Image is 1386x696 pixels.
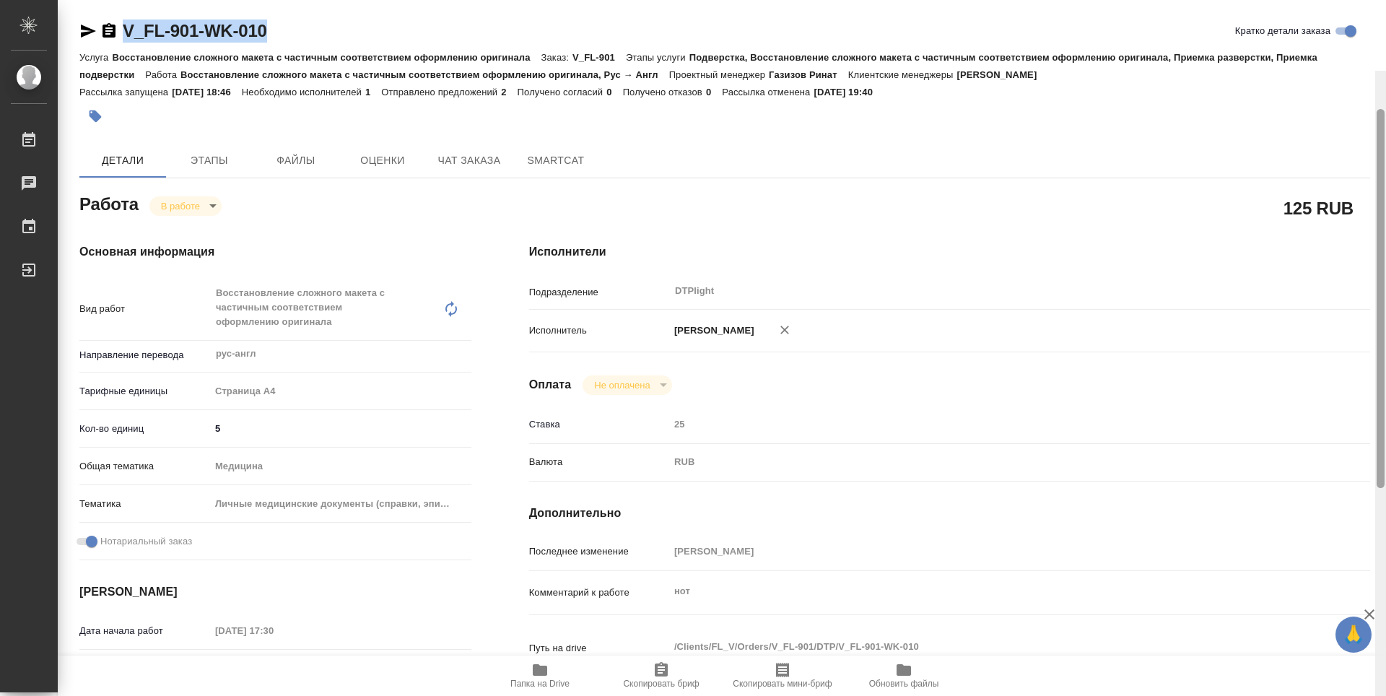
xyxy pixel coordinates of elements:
[957,69,1048,80] p: [PERSON_NAME]
[529,376,572,393] h4: Оплата
[348,152,417,170] span: Оценки
[210,418,471,439] input: ✎ Введи что-нибудь
[626,52,689,63] p: Этапы услуги
[210,454,471,479] div: Медицина
[100,534,192,549] span: Нотариальный заказ
[733,679,832,689] span: Скопировать мини-бриф
[541,52,572,63] p: Заказ:
[261,152,331,170] span: Файлы
[583,375,671,395] div: В работе
[157,200,204,212] button: В работе
[479,656,601,696] button: Папка на Drive
[529,641,669,656] p: Путь на drive
[79,348,210,362] p: Направление перевода
[79,459,210,474] p: Общая тематика
[669,69,769,80] p: Проектный менеджер
[79,22,97,40] button: Скопировать ссылку для ЯМессенджера
[149,196,222,216] div: В работе
[669,541,1300,562] input: Пустое поле
[175,152,244,170] span: Этапы
[769,314,801,346] button: Удалить исполнителя
[843,656,964,696] button: Обновить файлы
[172,87,242,97] p: [DATE] 18:46
[601,656,722,696] button: Скопировать бриф
[88,152,157,170] span: Детали
[1235,24,1330,38] span: Кратко детали заказа
[814,87,884,97] p: [DATE] 19:40
[210,620,336,641] input: Пустое поле
[210,492,471,516] div: Личные медицинские документы (справки, эпикризы)
[722,87,814,97] p: Рассылка отменена
[501,87,517,97] p: 2
[669,579,1300,604] textarea: нот
[606,87,622,97] p: 0
[529,505,1370,522] h4: Дополнительно
[669,323,754,338] p: [PERSON_NAME]
[79,302,210,316] p: Вид работ
[381,87,501,97] p: Отправлено предложений
[435,152,504,170] span: Чат заказа
[365,87,381,97] p: 1
[669,414,1300,435] input: Пустое поле
[79,87,172,97] p: Рассылка запущена
[623,679,699,689] span: Скопировать бриф
[1341,619,1366,650] span: 🙏
[79,52,112,63] p: Услуга
[623,87,706,97] p: Получено отказов
[722,656,843,696] button: Скопировать мини-бриф
[100,22,118,40] button: Скопировать ссылку
[79,624,210,638] p: Дата начала работ
[145,69,180,80] p: Работа
[529,417,669,432] p: Ставка
[79,190,139,216] h2: Работа
[510,679,570,689] span: Папка на Drive
[848,69,957,80] p: Клиентские менеджеры
[669,635,1300,659] textarea: /Clients/FL_V/Orders/V_FL-901/DTP/V_FL-901-WK-010
[79,52,1317,80] p: Подверстка, Восстановление сложного макета с частичным соответствием оформлению оригинала, Приемк...
[210,379,471,404] div: Страница А4
[529,544,669,559] p: Последнее изменение
[1283,196,1354,220] h2: 125 RUB
[669,450,1300,474] div: RUB
[79,497,210,511] p: Тематика
[180,69,669,80] p: Восстановление сложного макета с частичным соответствием оформлению оригинала, Рус → Англ
[79,100,111,132] button: Добавить тэг
[769,69,848,80] p: Газизов Ринат
[242,87,365,97] p: Необходимо исполнителей
[79,422,210,436] p: Кол-во единиц
[79,384,210,399] p: Тарифные единицы
[79,583,471,601] h4: [PERSON_NAME]
[529,243,1370,261] h4: Исполнители
[521,152,590,170] span: SmartCat
[706,87,722,97] p: 0
[79,243,471,261] h4: Основная информация
[529,285,669,300] p: Подразделение
[112,52,541,63] p: Восстановление сложного макета с частичным соответствием оформлению оригинала
[590,379,654,391] button: Не оплачена
[529,323,669,338] p: Исполнитель
[123,21,267,40] a: V_FL-901-WK-010
[529,455,669,469] p: Валюта
[518,87,607,97] p: Получено согласий
[1335,617,1372,653] button: 🙏
[529,586,669,600] p: Комментарий к работе
[572,52,626,63] p: V_FL-901
[869,679,939,689] span: Обновить файлы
